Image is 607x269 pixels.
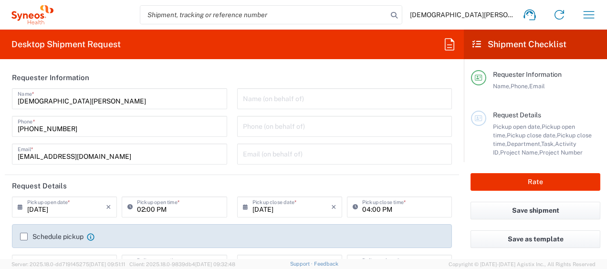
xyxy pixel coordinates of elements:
span: Department, [507,140,541,147]
h2: Shipment Checklist [472,39,566,50]
span: Copyright © [DATE]-[DATE] Agistix Inc., All Rights Reserved [449,260,596,269]
i: × [106,199,111,215]
span: Task, [541,140,555,147]
span: [DEMOGRAPHIC_DATA][PERSON_NAME] [410,10,515,19]
span: [DATE] 09:32:48 [195,261,235,267]
span: Requester Information [493,71,562,78]
button: Rate [471,173,600,191]
span: Project Name, [500,149,539,156]
i: × [331,199,336,215]
span: Project Number [539,149,583,156]
h2: Desktop Shipment Request [11,39,121,50]
button: Save as template [471,230,600,248]
label: Schedule pickup [20,233,84,240]
h2: Requester Information [12,73,89,83]
span: Server: 2025.18.0-dd719145275 [11,261,125,267]
button: Save shipment [471,202,600,219]
span: Email [529,83,545,90]
a: Support [290,261,314,267]
span: Request Details [493,111,541,119]
span: Name, [493,83,511,90]
span: Client: 2025.18.0-9839db4 [129,261,235,267]
span: Pickup open date, [493,123,542,130]
span: Pickup close date, [507,132,557,139]
a: Feedback [314,261,338,267]
span: Phone, [511,83,529,90]
h2: Request Details [12,181,67,191]
input: Shipment, tracking or reference number [140,6,387,24]
span: [DATE] 09:51:11 [89,261,125,267]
